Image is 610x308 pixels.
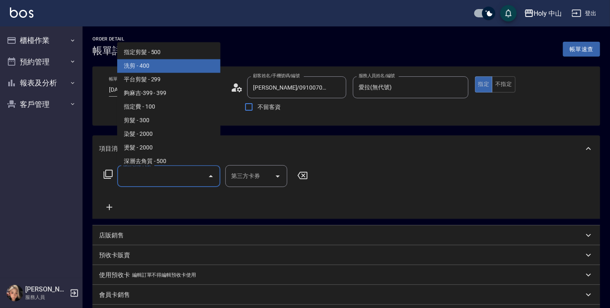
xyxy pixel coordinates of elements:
label: 顧客姓名/手機號碼/編號 [253,73,300,79]
p: 會員卡銷售 [99,291,130,299]
input: YYYY/MM/DD hh:mm [109,83,175,97]
button: Holy 中山 [521,5,565,22]
h2: Order detail [92,36,132,42]
button: save [500,5,517,21]
button: 客戶管理 [3,94,79,115]
label: 帳單日期 [109,76,126,82]
span: 剪髮 - 300 [117,114,220,127]
button: 登出 [568,6,600,21]
button: 櫃檯作業 [3,30,79,51]
span: 染髮 - 2000 [117,127,220,141]
button: Close [204,170,218,183]
p: 服務人員 [25,294,67,301]
div: 預收卡販賣 [92,245,600,265]
p: 預收卡販賣 [99,251,130,260]
p: 編輯訂單不得編輯預收卡使用 [132,271,196,280]
span: 指定費 - 100 [117,100,220,114]
span: 洗剪 - 400 [117,59,220,73]
span: 不留客資 [258,103,281,111]
img: Logo [10,7,33,18]
p: 項目消費 [99,145,124,153]
button: 帳單速查 [563,42,600,57]
span: 燙髮 - 2000 [117,141,220,154]
span: 平台剪髮 - 299 [117,73,220,86]
button: 指定 [475,76,493,92]
div: 項目消費 [92,162,600,219]
label: 服務人員姓名/編號 [359,73,395,79]
div: 店販銷售 [92,225,600,245]
div: 項目消費 [92,135,600,162]
span: 指定剪髮 - 500 [117,45,220,59]
button: Open [271,170,284,183]
h5: [PERSON_NAME] [25,285,67,294]
p: 使用預收卡 [99,271,130,280]
div: 使用預收卡編輯訂單不得編輯預收卡使用 [92,265,600,285]
button: 報表及分析 [3,72,79,94]
p: 店販銷售 [99,231,124,240]
span: 深層去角質 - 500 [117,154,220,168]
span: 夠麻吉-399 - 399 [117,86,220,100]
h3: 帳單詳細 [92,45,132,57]
button: 預約管理 [3,51,79,73]
div: 會員卡銷售 [92,285,600,305]
div: Holy 中山 [534,8,562,19]
button: 不指定 [492,76,515,92]
img: Person [7,285,23,301]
